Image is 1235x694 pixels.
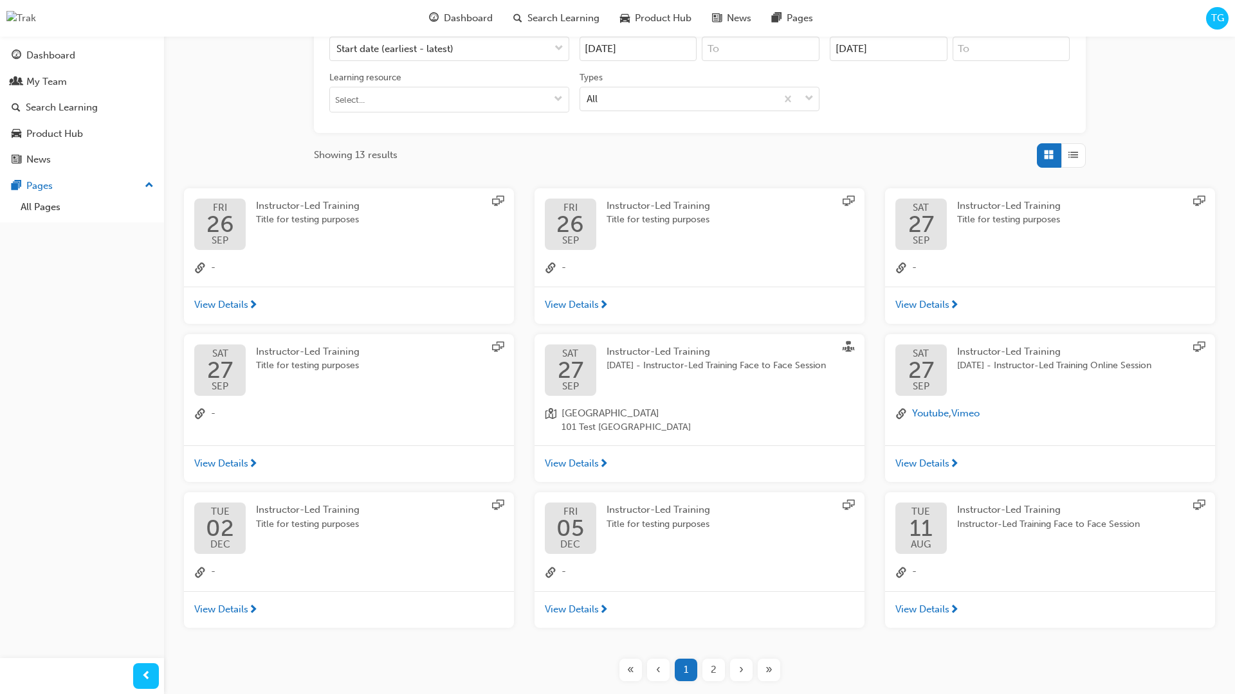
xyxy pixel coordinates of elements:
[314,148,398,163] span: Showing 13 results
[908,349,934,359] span: SAT
[1068,148,1078,163] span: List
[895,344,1205,396] a: SAT27SEPInstructor-Led Training[DATE] - Instructor-Led Training Online Session
[548,87,569,112] button: toggle menu
[843,499,854,513] span: sessionType_ONLINE_URL-icon
[1044,148,1054,163] span: Grid
[580,71,603,84] div: Types
[617,659,645,681] button: First page
[545,344,854,396] a: SAT27SEPInstructor-Led Training[DATE] - Instructor-Led Training Face to Face Session
[256,213,360,227] span: Title for testing purposes
[545,406,854,435] a: location-icon[GEOGRAPHIC_DATA]101 Test [GEOGRAPHIC_DATA]
[5,41,159,174] button: DashboardMy TeamSearch LearningProduct HubNews
[684,663,688,677] span: 1
[527,11,599,26] span: Search Learning
[700,659,727,681] button: Page 2
[727,659,755,681] button: Next page
[15,197,159,217] a: All Pages
[755,659,783,681] button: Last page
[885,492,1215,628] button: TUE11AUGInstructor-Led TrainingInstructor-Led Training Face to Face Sessionlink-icon-View Details
[556,540,584,549] span: DEC
[5,96,159,120] a: Search Learning
[805,91,814,107] span: down-icon
[492,341,504,355] span: sessionType_ONLINE_URL-icon
[885,287,1215,324] a: View Details
[895,260,907,277] span: link-icon
[607,213,710,227] span: Title for testing purposes
[672,659,700,681] button: Page 1
[256,517,360,532] span: Title for testing purposes
[535,492,864,628] button: FRI05DECInstructor-Led TrainingTitle for testing purposeslink-icon-View Details
[957,200,1061,211] span: Instructor-Led Training
[895,298,949,312] span: View Details
[206,540,234,549] span: DEC
[211,564,215,581] span: -
[908,213,934,236] span: 27
[26,75,67,89] div: My Team
[142,668,151,684] span: prev-icon
[949,459,959,470] span: next-icon
[556,213,584,236] span: 26
[1193,195,1205,209] span: sessionType_ONLINE_URL-icon
[329,71,401,84] div: Learning resource
[607,504,710,515] span: Instructor-Led Training
[336,42,453,57] div: Start date (earliest - latest)
[429,10,439,26] span: guage-icon
[765,663,773,677] span: »
[554,94,563,105] span: down-icon
[787,11,813,26] span: Pages
[26,48,75,63] div: Dashboard
[513,10,522,26] span: search-icon
[702,37,819,61] input: To
[194,564,206,581] span: link-icon
[912,406,949,421] button: Youtube
[885,591,1215,628] a: View Details
[12,50,21,62] span: guage-icon
[256,504,360,515] span: Instructor-Led Training
[712,10,722,26] span: news-icon
[556,236,584,245] span: SEP
[957,213,1061,227] span: Title for testing purposes
[5,122,159,146] a: Product Hub
[492,195,504,209] span: sessionType_ONLINE_URL-icon
[599,605,608,616] span: next-icon
[5,174,159,198] button: Pages
[556,203,584,213] span: FRI
[194,602,248,617] span: View Details
[1193,341,1205,355] span: sessionType_ONLINE_URL-icon
[184,445,514,483] a: View Details
[545,564,556,581] span: link-icon
[908,203,934,213] span: SAT
[6,11,36,26] img: Trak
[535,334,864,483] button: SAT27SEPInstructor-Led Training[DATE] - Instructor-Led Training Face to Face Sessionlocation-icon...
[580,37,697,61] input: Start Date
[206,507,234,517] span: TUE
[843,341,854,355] span: sessionType_FACE_TO_FACE-icon
[5,44,159,67] a: Dashboard
[645,659,672,681] button: Previous page
[895,564,907,581] span: link-icon
[26,100,98,115] div: Search Learning
[206,236,234,245] span: SEP
[194,503,504,554] a: TUE02DECInstructor-Led TrainingTitle for testing purposes
[558,349,583,359] span: SAT
[184,334,514,483] button: SAT27SEPInstructor-Led TrainingTitle for testing purposeslink-icon-View Details
[194,199,504,250] a: FRI26SEPInstructor-Led TrainingTitle for testing purposes
[558,359,583,382] span: 27
[12,102,21,114] span: search-icon
[599,459,608,470] span: next-icon
[558,382,583,391] span: SEP
[762,5,823,31] a: pages-iconPages
[207,382,233,391] span: SEP
[556,507,584,517] span: FRI
[419,5,503,31] a: guage-iconDashboard
[951,406,980,421] button: Vimeo
[607,359,826,373] span: [DATE] - Instructor-Led Training Face to Face Session
[910,507,933,517] span: TUE
[184,492,514,628] button: TUE02DECInstructor-Led TrainingTitle for testing purposeslink-icon-View Details
[895,602,949,617] span: View Details
[910,540,933,549] span: AUG
[5,148,159,172] a: News
[444,11,493,26] span: Dashboard
[545,260,556,277] span: link-icon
